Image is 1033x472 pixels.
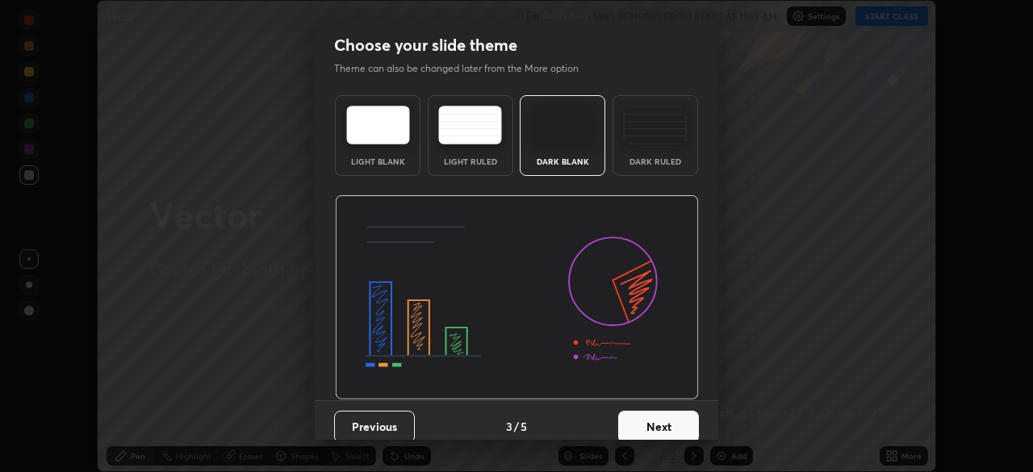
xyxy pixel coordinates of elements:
div: Light Ruled [438,157,503,165]
button: Next [618,411,699,443]
h4: 5 [521,418,527,435]
img: darkTheme.f0cc69e5.svg [531,106,595,144]
img: darkThemeBanner.d06ce4a2.svg [335,195,699,400]
div: Dark Blank [530,157,595,165]
p: Theme can also be changed later from the More option [334,61,596,76]
h2: Choose your slide theme [334,35,517,56]
h4: 3 [506,418,512,435]
img: darkRuledTheme.de295e13.svg [623,106,687,144]
h4: / [514,418,519,435]
button: Previous [334,411,415,443]
div: Light Blank [345,157,410,165]
div: Dark Ruled [623,157,688,165]
img: lightTheme.e5ed3b09.svg [346,106,410,144]
img: lightRuledTheme.5fabf969.svg [438,106,502,144]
